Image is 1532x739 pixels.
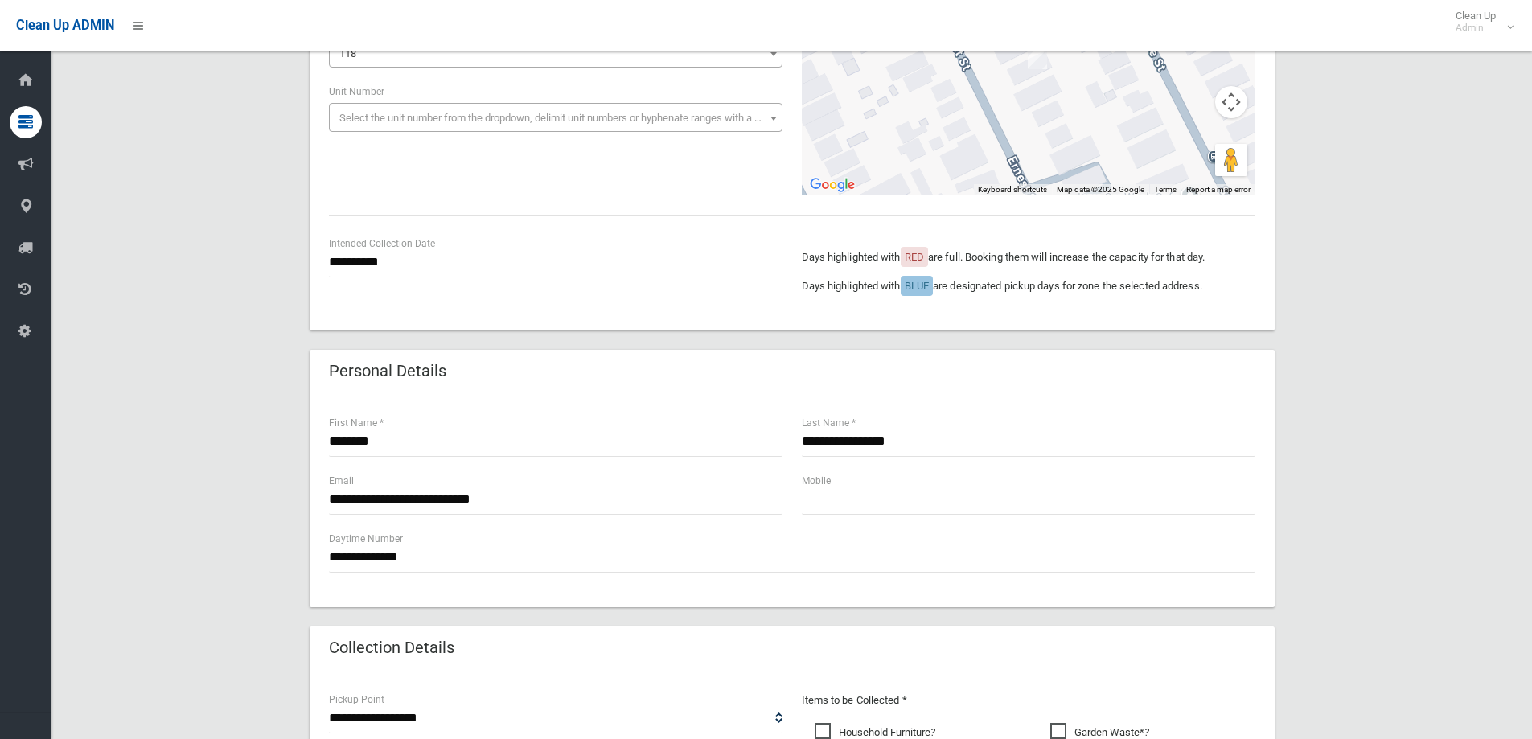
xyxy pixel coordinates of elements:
p: Days highlighted with are designated pickup days for zone the selected address. [802,277,1255,296]
span: RED [905,251,924,263]
span: Select the unit number from the dropdown, delimit unit numbers or hyphenate ranges with a comma [339,112,789,124]
span: 118 [333,43,778,65]
span: BLUE [905,280,929,292]
div: 118 Ernest Street, LAKEMBA NSW 2195 [1028,42,1047,69]
span: Clean Up [1448,10,1512,34]
span: Map data ©2025 Google [1057,185,1144,194]
button: Map camera controls [1215,86,1247,118]
small: Admin [1456,22,1496,34]
span: Clean Up ADMIN [16,18,114,33]
a: Terms (opens in new tab) [1154,185,1177,194]
button: Drag Pegman onto the map to open Street View [1215,144,1247,176]
header: Collection Details [310,632,474,663]
header: Personal Details [310,355,466,387]
span: 118 [329,39,782,68]
span: 118 [339,47,356,60]
a: Open this area in Google Maps (opens a new window) [806,174,859,195]
img: Google [806,174,859,195]
p: Items to be Collected * [802,691,1255,710]
a: Report a map error [1186,185,1251,194]
button: Keyboard shortcuts [978,184,1047,195]
p: Days highlighted with are full. Booking them will increase the capacity for that day. [802,248,1255,267]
